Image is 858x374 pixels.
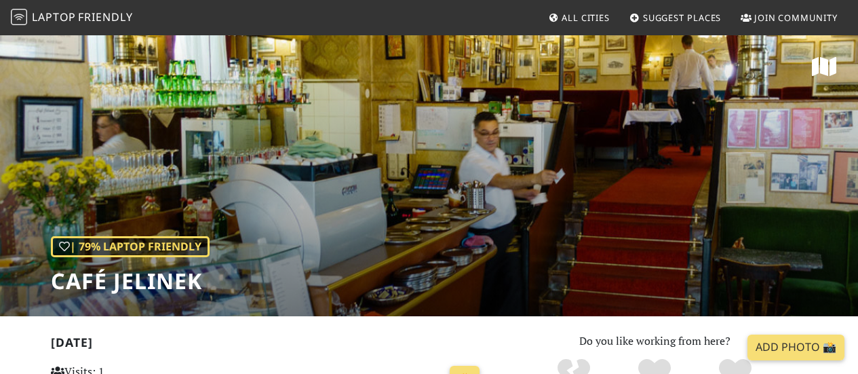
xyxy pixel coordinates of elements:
[11,6,133,30] a: LaptopFriendly LaptopFriendly
[735,5,843,30] a: Join Community
[747,335,844,360] a: Add Photo 📸
[32,10,76,24] span: Laptop
[78,10,132,24] span: Friendly
[11,9,27,25] img: LaptopFriendly
[502,333,808,350] p: Do you like working from here?
[51,268,210,294] h1: Café Jelinek
[543,5,615,30] a: All Cities
[624,5,727,30] a: Suggest Places
[643,12,722,24] span: Suggest Places
[51,335,486,355] h2: [DATE]
[754,12,838,24] span: Join Community
[562,12,610,24] span: All Cities
[51,236,210,258] div: | 79% Laptop Friendly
